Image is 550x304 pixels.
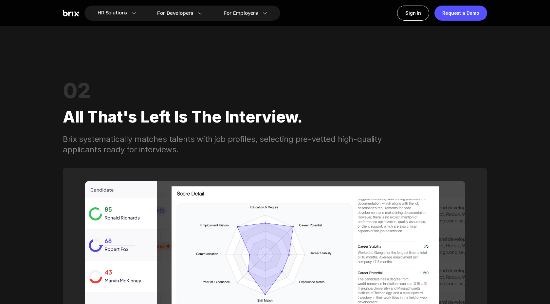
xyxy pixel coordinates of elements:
div: All that's left is the interview. [63,100,487,134]
div: 02 [63,82,487,100]
a: Sign In [397,6,429,21]
span: For Developers [157,10,193,17]
a: Request a Demo [434,6,487,21]
span: HR Solutions [98,8,127,18]
div: Brix systematically matches talents with job profiles, selecting pre-vetted high-quality applican... [63,134,398,155]
img: Brix Logo [63,10,79,17]
span: For Employers [224,10,258,17]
